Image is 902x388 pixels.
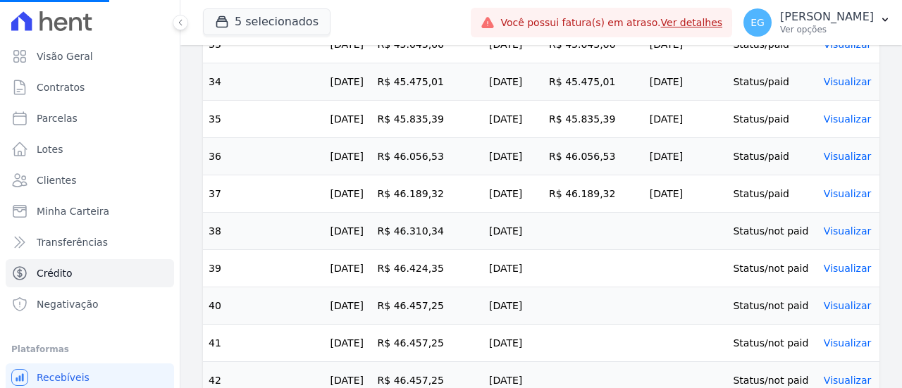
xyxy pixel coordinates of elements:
span: Transferências [37,235,108,249]
a: Visualizar [824,225,871,237]
a: Ver detalhes [661,17,723,28]
a: Visualizar [824,375,871,386]
a: Visualizar [824,300,871,311]
a: Parcelas [6,104,174,132]
a: Clientes [6,166,174,194]
td: [DATE] [644,175,728,213]
td: R$ 46.056,53 [372,138,483,175]
td: [DATE] [325,250,372,287]
a: Visão Geral [6,42,174,70]
td: R$ 46.189,32 [543,175,644,213]
span: Você possui fatura(s) em atraso. [500,15,722,30]
td: [DATE] [325,175,372,213]
td: R$ 45.475,01 [372,63,483,101]
button: EG [PERSON_NAME] Ver opções [732,3,902,42]
td: R$ 45.475,01 [543,63,644,101]
a: Visualizar [824,76,871,87]
td: R$ 46.056,53 [543,138,644,175]
td: [DATE] [483,63,543,101]
span: Crédito [37,266,73,280]
td: Status/paid [727,138,817,175]
span: Recebíveis [37,370,89,384]
td: 38 [203,213,325,250]
td: [DATE] [483,287,543,325]
span: Lotes [37,142,63,156]
td: R$ 45.835,39 [543,101,644,138]
td: 40 [203,287,325,325]
td: [DATE] [325,63,372,101]
td: [DATE] [325,287,372,325]
td: [DATE] [325,325,372,362]
button: 5 selecionados [203,8,330,35]
td: Status/paid [727,175,817,213]
a: Visualizar [824,188,871,199]
td: [DATE] [483,213,543,250]
td: [DATE] [483,325,543,362]
span: Contratos [37,80,85,94]
td: 39 [203,250,325,287]
td: 34 [203,63,325,101]
td: [DATE] [325,138,372,175]
td: [DATE] [644,138,728,175]
td: Status/not paid [727,287,817,325]
span: Parcelas [37,111,78,125]
a: Visualizar [824,113,871,125]
td: [DATE] [325,101,372,138]
td: R$ 46.424,35 [372,250,483,287]
td: 36 [203,138,325,175]
td: R$ 46.310,34 [372,213,483,250]
td: Status/paid [727,63,817,101]
td: [DATE] [483,250,543,287]
a: Lotes [6,135,174,163]
td: [DATE] [483,175,543,213]
td: [DATE] [644,101,728,138]
a: Minha Carteira [6,197,174,225]
span: Minha Carteira [37,204,109,218]
td: Status/not paid [727,250,817,287]
a: Visualizar [824,151,871,162]
a: Visualizar [824,263,871,274]
td: Status/paid [727,101,817,138]
td: Status/not paid [727,213,817,250]
a: Transferências [6,228,174,256]
p: [PERSON_NAME] [780,10,874,24]
td: R$ 46.457,25 [372,325,483,362]
td: R$ 46.189,32 [372,175,483,213]
div: Plataformas [11,341,168,358]
td: 41 [203,325,325,362]
p: Ver opções [780,24,874,35]
span: Visão Geral [37,49,93,63]
td: [DATE] [483,101,543,138]
td: 37 [203,175,325,213]
span: Negativação [37,297,99,311]
span: EG [750,18,765,27]
span: Clientes [37,173,76,187]
td: Status/not paid [727,325,817,362]
td: R$ 45.835,39 [372,101,483,138]
a: Negativação [6,290,174,318]
a: Contratos [6,73,174,101]
td: [DATE] [325,213,372,250]
td: R$ 46.457,25 [372,287,483,325]
a: Visualizar [824,337,871,349]
td: [DATE] [483,138,543,175]
a: Crédito [6,259,174,287]
td: [DATE] [644,63,728,101]
td: 35 [203,101,325,138]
